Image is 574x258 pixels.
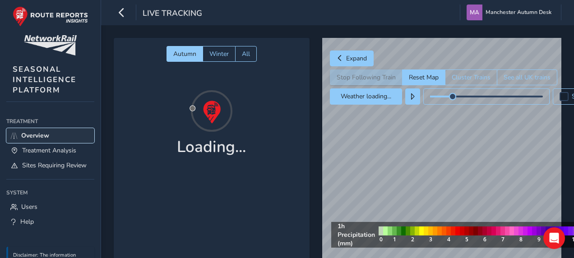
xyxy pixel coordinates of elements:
img: rr logo [13,6,88,27]
button: Autumn [167,46,203,62]
button: Expand [330,51,374,66]
button: Reset Map [402,69,445,85]
button: All [235,46,257,62]
span: Live Tracking [143,8,202,20]
span: Treatment Analysis [22,146,76,155]
span: SEASONAL INTELLIGENCE PLATFORM [13,64,76,95]
span: Winter [209,50,229,58]
button: Manchester Autumn Desk [467,5,555,20]
img: diamond-layout [467,5,482,20]
span: Expand [346,54,367,63]
span: Sites Requiring Review [22,161,87,170]
span: Autumn [173,50,196,58]
a: Treatment Analysis [6,143,94,158]
a: Help [6,214,94,229]
span: All [242,50,250,58]
span: Users [21,203,37,211]
span: Manchester Autumn Desk [486,5,551,20]
button: Cluster Trains [445,69,497,85]
div: System [6,186,94,199]
img: customer logo [24,35,77,55]
button: See all UK trains [497,69,557,85]
button: Winter [203,46,235,62]
button: Weather loading... [330,88,402,105]
div: Open Intercom Messenger [543,227,565,249]
div: Treatment [6,115,94,128]
span: Overview [21,131,49,140]
strong: 1h Precipitation (mm) [338,222,375,248]
a: Overview [6,128,94,143]
a: Users [6,199,94,214]
span: Help [20,217,34,226]
a: Sites Requiring Review [6,158,94,173]
h1: Loading... [177,138,246,157]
